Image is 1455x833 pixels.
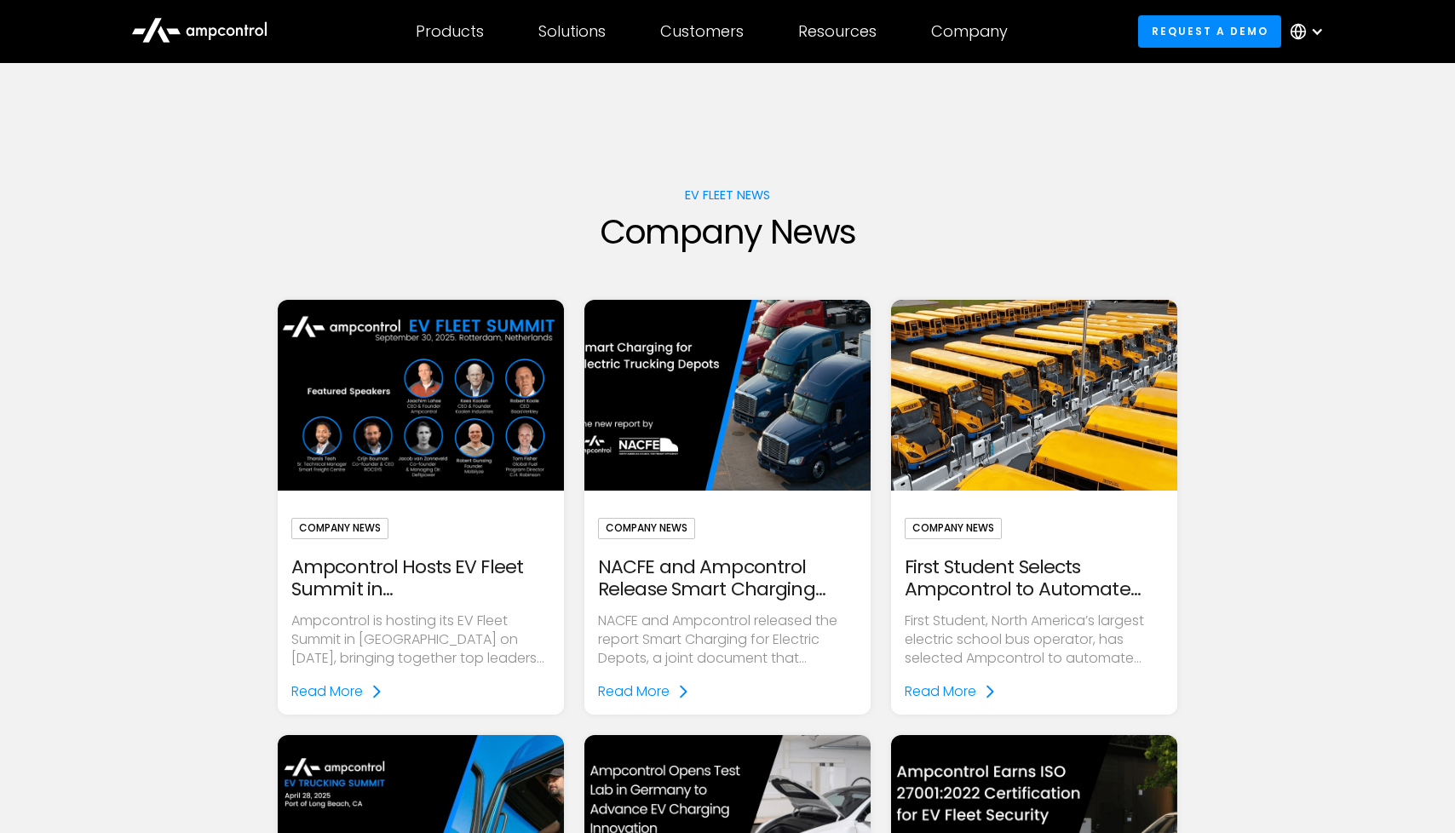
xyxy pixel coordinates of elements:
div: Solutions [538,22,606,41]
p: NACFE and Ampcontrol released the report Smart Charging for Electric Depots, a joint document tha... [598,612,857,669]
p: Ampcontrol is hosting its EV Fleet Summit in [GEOGRAPHIC_DATA] on [DATE], bringing together top l... [291,612,550,669]
div: Customers [660,22,744,41]
div: Company News [291,518,388,538]
div: Products [416,22,484,41]
div: Company [931,22,1008,41]
div: Read More [905,682,976,701]
div: Resources [798,22,877,41]
div: EV fleet news [685,186,770,204]
a: Read More [598,682,690,701]
div: Read More [291,682,363,701]
div: NACFE and Ampcontrol Release Smart Charging Report for Electric Truck Depots [598,556,857,601]
p: First Student, North America’s largest electric school bus operator, has selected Ampcontrol to a... [905,612,1164,669]
div: Read More [598,682,670,701]
div: First Student Selects Ampcontrol to Automate Electric Transportation [905,556,1164,601]
h1: Company News [600,211,856,252]
div: Company News [905,518,1002,538]
div: Company News [598,518,695,538]
a: Read More [905,682,997,701]
a: Read More [291,682,383,701]
div: Ampcontrol Hosts EV Fleet Summit in [GEOGRAPHIC_DATA] to Advance Electric Fleet Management in [GE... [291,556,550,601]
a: Request a demo [1138,15,1281,47]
